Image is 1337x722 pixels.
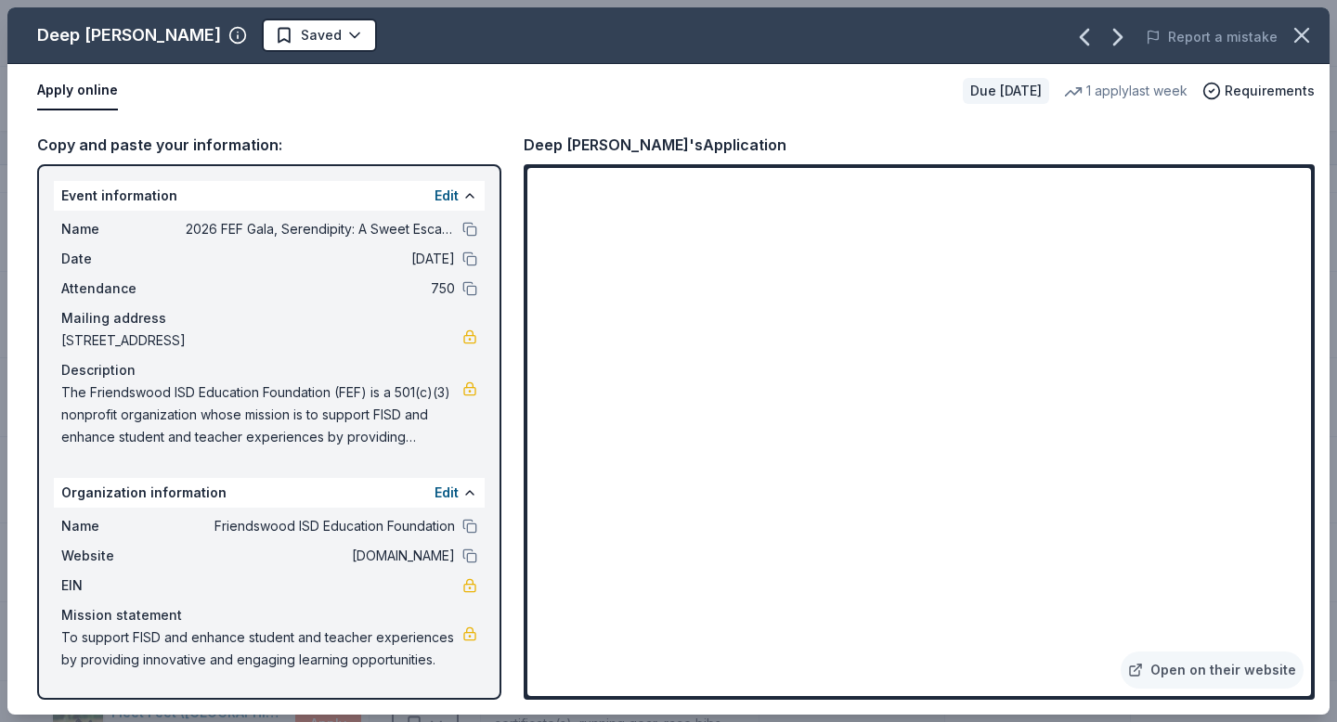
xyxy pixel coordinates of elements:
button: Saved [262,19,377,52]
span: Friendswood ISD Education Foundation [186,515,455,537]
span: EIN [61,574,186,597]
span: Attendance [61,277,186,300]
span: Name [61,515,186,537]
span: [DOMAIN_NAME] [186,545,455,567]
button: Report a mistake [1146,26,1278,48]
button: Requirements [1202,80,1315,102]
span: Requirements [1225,80,1315,102]
div: Mailing address [61,307,477,329]
div: Description [61,359,477,381]
button: Apply online [37,71,118,110]
div: Copy and paste your information: [37,133,501,157]
span: Website [61,545,186,567]
span: To support FISD and enhance student and teacher experiences by providing innovative and engaging ... [61,626,462,671]
div: Deep [PERSON_NAME]'s Application [524,133,786,157]
div: Organization information [54,478,485,508]
span: The Friendswood ISD Education Foundation (FEF) is a 501(c)(3) nonprofit organization whose missio... [61,381,462,448]
span: 750 [186,277,455,300]
div: 1 apply last week [1064,80,1188,102]
a: Open on their website [1121,651,1304,689]
div: Mission statement [61,604,477,626]
span: Date [61,248,186,270]
span: Saved [301,24,342,46]
div: Deep [PERSON_NAME] [37,20,221,50]
button: Edit [435,185,459,207]
span: [DATE] [186,248,455,270]
span: Name [61,218,186,240]
span: 2026 FEF Gala, Serendipity: A Sweet Escape [186,218,455,240]
div: Event information [54,181,485,211]
div: Due [DATE] [963,78,1049,104]
span: [STREET_ADDRESS] [61,329,462,352]
button: Edit [435,482,459,504]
